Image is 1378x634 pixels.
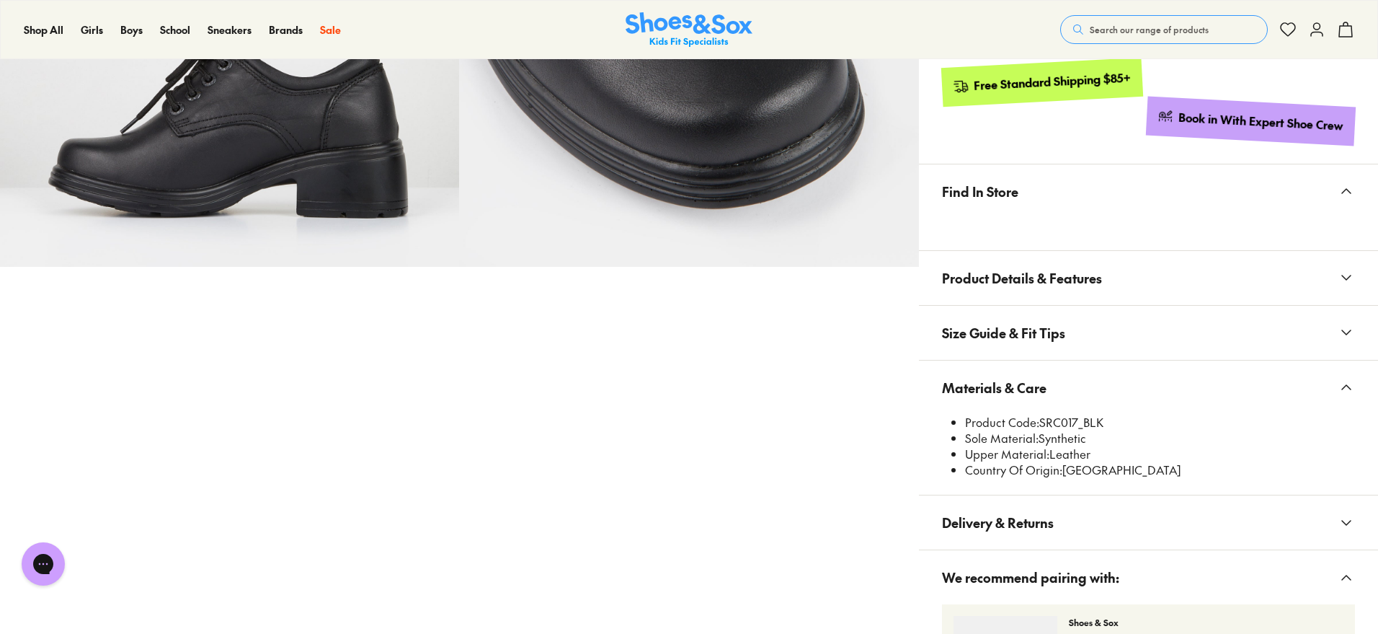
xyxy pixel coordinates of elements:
[626,12,752,48] a: Shoes & Sox
[942,219,1355,233] iframe: Find in Store
[942,170,1018,213] span: Find In Store
[81,22,103,38] a: Girls
[1069,616,1343,629] p: Shoes & Sox
[919,306,1378,360] button: Size Guide & Fit Tips
[626,12,752,48] img: SNS_Logo_Responsive.svg
[942,501,1054,544] span: Delivery & Returns
[965,414,1039,430] span: Product Code:
[919,251,1378,305] button: Product Details & Features
[973,69,1131,93] div: Free Standard Shipping $85+
[208,22,252,38] a: Sneakers
[919,164,1378,219] button: Find In Store
[942,312,1065,354] span: Size Guide & Fit Tips
[1060,15,1268,44] button: Search our range of products
[1146,96,1356,146] a: Book in With Expert Shoe Crew
[320,22,341,38] a: Sale
[942,257,1102,299] span: Product Details & Features
[1090,23,1209,36] span: Search our range of products
[965,430,1039,446] span: Sole Material:
[942,366,1046,409] span: Materials & Care
[120,22,143,38] a: Boys
[269,22,303,38] a: Brands
[965,446,1355,462] li: Leather
[24,22,63,38] a: Shop All
[941,58,1142,107] a: Free Standard Shipping $85+
[919,496,1378,550] button: Delivery & Returns
[942,556,1119,599] span: We recommend pairing with:
[965,431,1355,446] li: Synthetic
[919,361,1378,415] button: Materials & Care
[965,446,1049,462] span: Upper Material:
[1178,110,1344,134] div: Book in With Expert Shoe Crew
[965,462,1062,477] span: Country Of Origin:
[919,550,1378,604] button: We recommend pairing with:
[965,415,1355,431] li: SRC017_BLK
[965,462,1355,478] li: [GEOGRAPHIC_DATA]
[14,537,72,591] iframe: Gorgias live chat messenger
[160,22,190,38] a: School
